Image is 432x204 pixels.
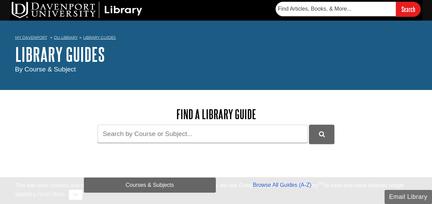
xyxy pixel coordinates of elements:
[83,35,116,40] a: Library Guides
[69,190,82,200] button: Close
[84,178,216,193] a: Courses & Subjects
[84,107,348,121] h2: Find a Library Guide
[216,178,348,193] a: Browse All Guides (A-Z)
[276,2,396,16] input: Find Articles, Books, & More...
[385,190,432,204] button: Email Library
[12,2,142,18] img: DU Library
[98,125,308,143] input: Search by Course or Subject...
[54,35,78,40] a: DU Library
[37,191,65,197] a: Read More
[15,65,417,75] div: By Course & Subject
[15,33,417,44] nav: breadcrumb
[396,2,421,16] input: Search
[276,2,421,16] form: Searches DU Library's articles, books, and more
[15,44,417,65] h1: Library Guides
[15,181,417,200] div: This site uses cookies and records your IP address for usage statistics. Additionally, we use Goo...
[319,131,325,137] i: Search Library Guides
[15,35,47,41] a: My Davenport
